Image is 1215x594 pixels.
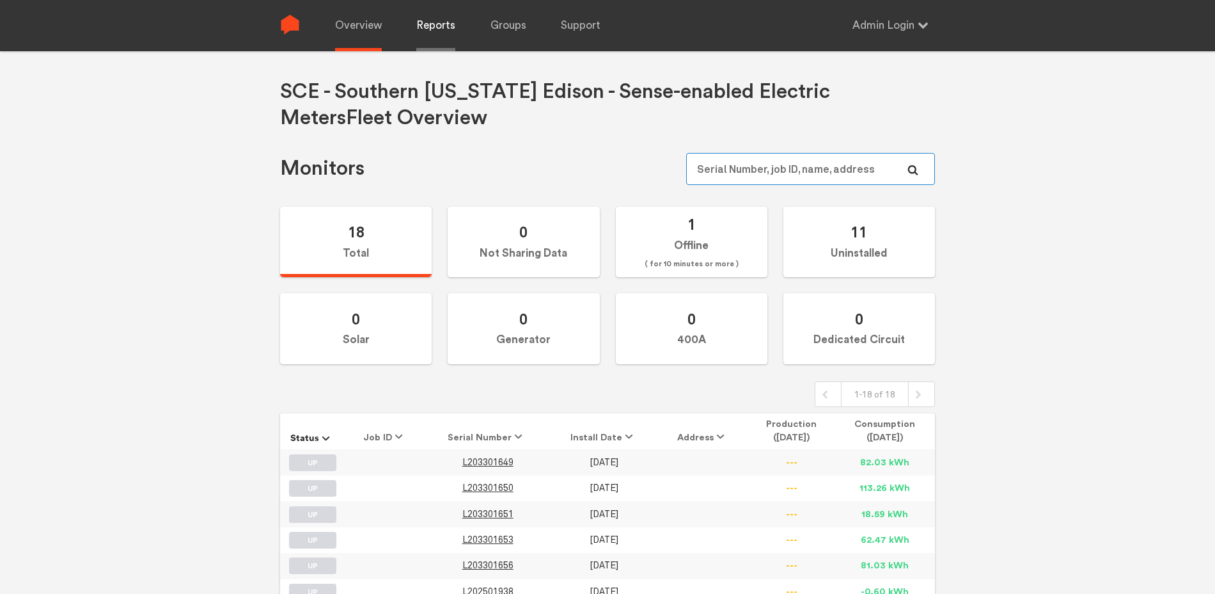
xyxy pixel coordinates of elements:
[280,15,300,35] img: Sense Logo
[289,480,336,497] label: UP
[645,257,739,272] span: ( for 10 minutes or more )
[352,310,360,328] span: 0
[748,476,835,501] td: ---
[616,293,767,364] label: 400A
[289,532,336,549] label: UP
[748,413,835,449] th: Production ([DATE])
[783,293,935,364] label: Dedicated Circuit
[590,509,618,520] span: [DATE]
[748,553,835,579] td: ---
[835,413,935,449] th: Consumption ([DATE])
[280,413,346,449] th: Status
[280,207,432,278] label: Total
[346,413,426,449] th: Job ID
[659,413,748,449] th: Address
[462,457,513,468] span: L203301649
[687,215,696,234] span: 1
[289,454,336,471] label: UP
[462,560,513,571] span: L203301656
[519,223,528,241] span: 0
[616,207,767,278] label: Offline
[462,561,513,570] a: L203301656
[748,527,835,553] td: ---
[462,483,513,494] span: L203301650
[841,382,909,406] div: 1-18 of 18
[289,506,336,523] label: UP
[590,560,618,571] span: [DATE]
[686,153,935,185] input: Serial Number, job ID, name, address
[748,501,835,527] td: ---
[835,476,935,501] td: 113.26 kWh
[462,535,513,545] a: L203301653
[835,501,935,527] td: 18.59 kWh
[280,293,432,364] label: Solar
[448,207,599,278] label: Not Sharing Data
[590,483,618,494] span: [DATE]
[748,449,835,475] td: ---
[289,558,336,574] label: UP
[550,413,659,449] th: Install Date
[426,413,550,449] th: Serial Number
[835,527,935,553] td: 62.47 kWh
[462,510,513,519] a: L203301651
[462,534,513,545] span: L203301653
[835,553,935,579] td: 81.03 kWh
[850,223,867,241] span: 11
[348,223,364,241] span: 18
[687,310,696,328] span: 0
[280,156,364,182] h1: Monitors
[783,207,935,278] label: Uninstalled
[590,457,618,468] span: [DATE]
[519,310,528,328] span: 0
[448,293,599,364] label: Generator
[462,458,513,467] a: L203301649
[835,449,935,475] td: 82.03 kWh
[590,534,618,545] span: [DATE]
[280,79,935,131] h1: SCE - Southern [US_STATE] Edison - Sense-enabled Electric Meters Fleet Overview
[462,483,513,493] a: L203301650
[855,310,863,328] span: 0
